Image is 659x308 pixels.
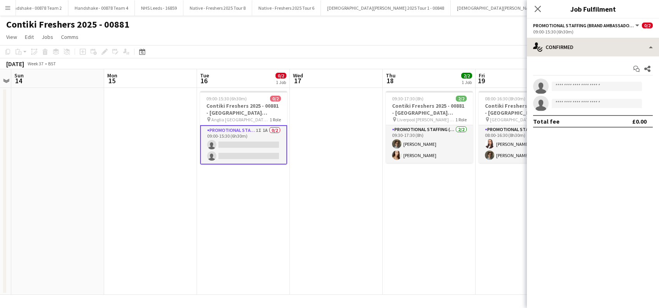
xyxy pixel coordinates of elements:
app-job-card: 09:00-15:30 (6h30m)0/2Contiki Freshers 2025 - 00881 - [GEOGRAPHIC_DATA] [GEOGRAPHIC_DATA] - [GEOG... [200,91,287,164]
a: Edit [22,32,37,42]
span: Sun [14,72,24,79]
h3: Contiki Freshers 2025 - 00881 - [GEOGRAPHIC_DATA] [PERSON_NAME][GEOGRAPHIC_DATA] [386,102,473,116]
span: Liverpool [PERSON_NAME] University [397,117,455,122]
button: [DEMOGRAPHIC_DATA][PERSON_NAME] 2025 Tour 1 - 00848 [321,0,451,16]
button: Promotional Staffing (Brand Ambassadors) [533,23,640,28]
span: Week 37 [26,61,45,66]
app-card-role: Promotional Staffing (Brand Ambassadors)1I1A0/209:00-15:30 (6h30m) [200,125,287,164]
button: Handshake - 00878 Team 4 [68,0,135,16]
span: 16 [199,76,209,85]
span: Anglia [GEOGRAPHIC_DATA] - [GEOGRAPHIC_DATA] [211,117,270,122]
div: BST [48,61,56,66]
app-card-role: Promotional Staffing (Brand Ambassadors)2/209:30-17:30 (8h)[PERSON_NAME][PERSON_NAME] [386,125,473,163]
span: 08:00-16:30 (8h30m) [485,96,525,101]
h3: Job Fulfilment [527,4,659,14]
a: View [3,32,20,42]
span: Comms [61,33,78,40]
span: 0/2 [642,23,653,28]
span: 0/2 [270,96,281,101]
span: Edit [25,33,34,40]
span: 09:30-17:30 (8h) [392,96,424,101]
span: 14 [13,76,24,85]
span: Fri [479,72,485,79]
span: Tue [200,72,209,79]
span: 17 [292,76,303,85]
div: Total fee [533,117,560,125]
button: [DEMOGRAPHIC_DATA][PERSON_NAME] 2025 Tour 2 - 00848 [451,0,581,16]
span: Promotional Staffing (Brand Ambassadors) [533,23,634,28]
span: 18 [385,76,396,85]
span: 15 [106,76,117,85]
span: 2/2 [456,96,467,101]
app-card-role: Promotional Staffing (Brand Ambassadors)2/208:00-16:30 (8h30m)[PERSON_NAME][PERSON_NAME] [479,125,566,163]
span: 0/2 [275,73,286,79]
h1: Contiki Freshers 2025 - 00881 [6,19,129,30]
div: 1 Job [276,79,286,85]
span: 1 Role [455,117,467,122]
div: 1 Job [462,79,472,85]
span: 19 [478,76,485,85]
div: £0.00 [632,117,647,125]
app-job-card: 08:00-16:30 (8h30m)2/2Contiki Freshers 2025 - 00881 - [GEOGRAPHIC_DATA] [GEOGRAPHIC_DATA]1 RolePr... [479,91,566,163]
h3: Contiki Freshers 2025 - 00881 - [GEOGRAPHIC_DATA] [GEOGRAPHIC_DATA] - [GEOGRAPHIC_DATA] [200,102,287,116]
span: 2/2 [461,73,472,79]
span: Thu [386,72,396,79]
div: [DATE] [6,60,24,68]
app-job-card: 09:30-17:30 (8h)2/2Contiki Freshers 2025 - 00881 - [GEOGRAPHIC_DATA] [PERSON_NAME][GEOGRAPHIC_DAT... [386,91,473,163]
button: NHS Leeds - 16859 [135,0,183,16]
span: 09:00-15:30 (6h30m) [206,96,247,101]
span: 1 Role [270,117,281,122]
div: 09:00-15:30 (6h30m) [533,29,653,35]
span: [GEOGRAPHIC_DATA] [490,117,533,122]
span: Wed [293,72,303,79]
span: View [6,33,17,40]
a: Jobs [38,32,56,42]
a: Comms [58,32,82,42]
h3: Contiki Freshers 2025 - 00881 - [GEOGRAPHIC_DATA] [479,102,566,116]
button: Handshake - 00878 Team 2 [2,0,68,16]
span: Mon [107,72,117,79]
button: Native - Freshers 2025 Tour 8 [183,0,252,16]
span: Jobs [42,33,53,40]
div: Confirmed [527,38,659,56]
button: Native - Freshers 2025 Tour 6 [252,0,321,16]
